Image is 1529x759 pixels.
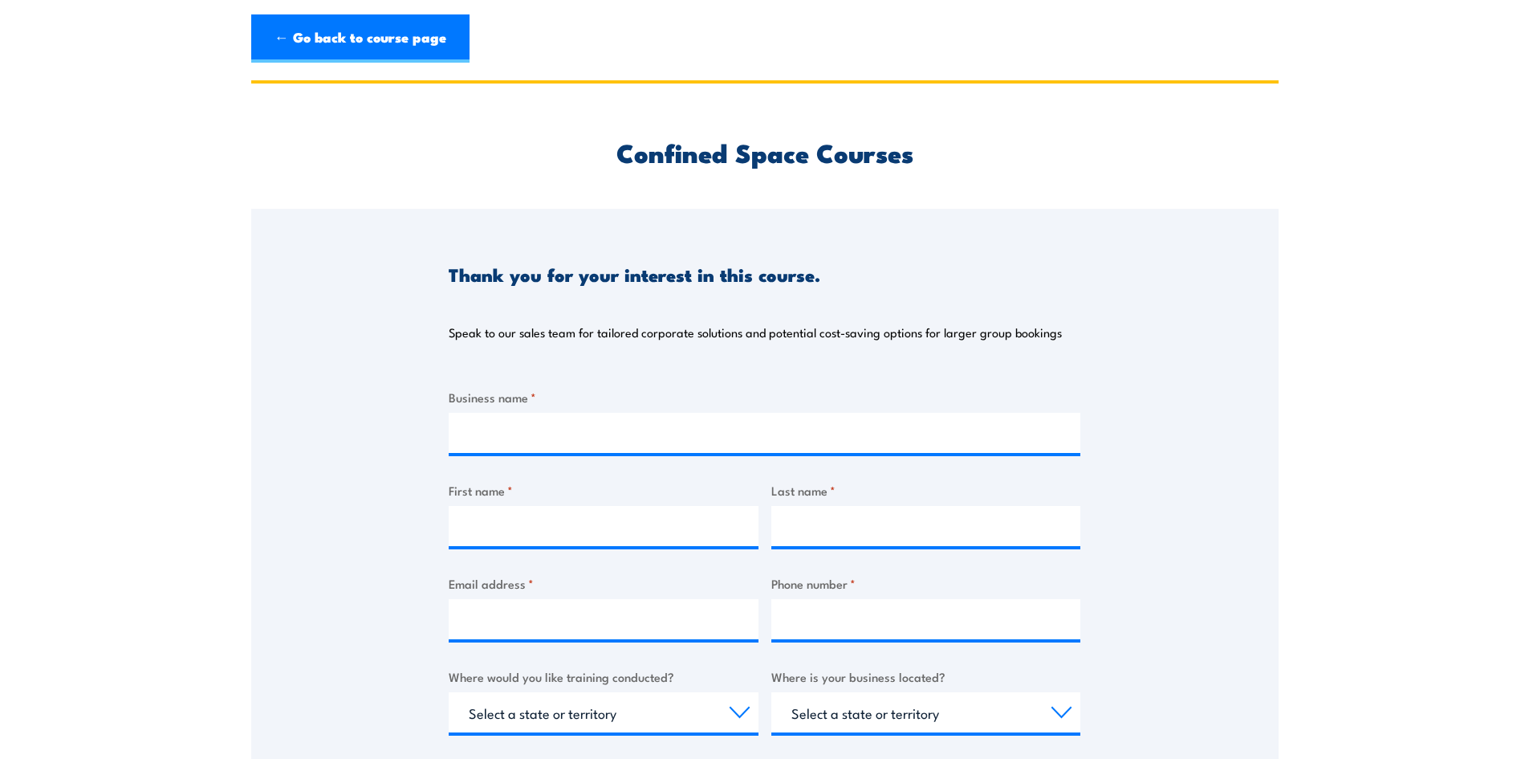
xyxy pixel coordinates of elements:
[449,481,758,500] label: First name
[251,14,470,63] a: ← Go back to course page
[449,388,1080,406] label: Business name
[771,667,1081,686] label: Where is your business located?
[771,574,1081,593] label: Phone number
[449,667,758,686] label: Where would you like training conducted?
[449,141,1080,163] h2: Confined Space Courses
[449,265,820,284] h3: Thank you for your interest in this course.
[449,324,1062,341] p: Speak to our sales team for tailored corporate solutions and potential cost-saving options for la...
[771,481,1081,500] label: Last name
[449,574,758,593] label: Email address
